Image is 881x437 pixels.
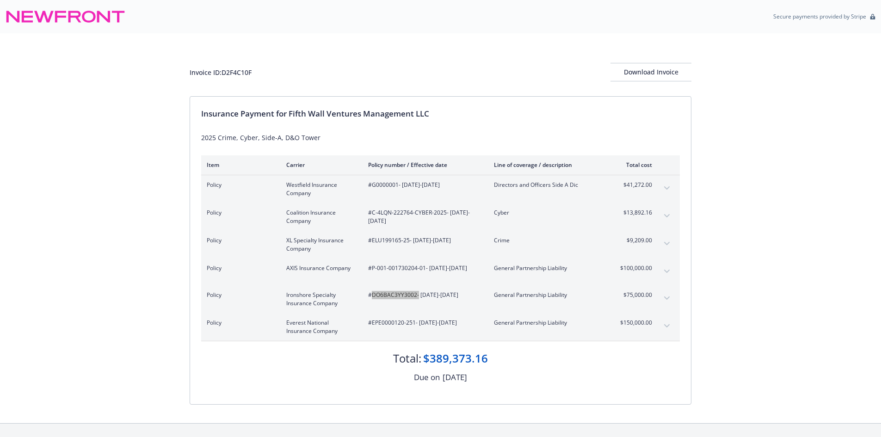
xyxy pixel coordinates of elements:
[201,313,680,341] div: PolicyEverest National Insurance Company#EPE0000120-251- [DATE]-[DATE]General Partnership Liabili...
[368,181,479,189] span: #G0000001 - [DATE]-[DATE]
[207,181,271,189] span: Policy
[494,236,603,245] span: Crime
[368,264,479,272] span: #P-001-001730204-01 - [DATE]-[DATE]
[368,319,479,327] span: #EPE0000120-251 - [DATE]-[DATE]
[617,161,652,169] div: Total cost
[286,181,353,197] span: Westfield Insurance Company
[368,209,479,225] span: #C-4LQN-222764-CYBER-2025 - [DATE]-[DATE]
[286,264,353,272] span: AXIS Insurance Company
[659,181,674,196] button: expand content
[201,285,680,313] div: PolicyIronshore Specialty Insurance Company#DO6BAC3YY3002- [DATE]-[DATE]General Partnership Liabi...
[207,264,271,272] span: Policy
[659,209,674,223] button: expand content
[659,264,674,279] button: expand content
[773,12,866,20] p: Secure payments provided by Stripe
[368,161,479,169] div: Policy number / Effective date
[286,291,353,308] span: Ironshore Specialty Insurance Company
[610,63,691,81] button: Download Invoice
[207,161,271,169] div: Item
[494,319,603,327] span: General Partnership Liability
[494,161,603,169] div: Line of coverage / description
[286,209,353,225] span: Coalition Insurance Company
[207,236,271,245] span: Policy
[659,291,674,306] button: expand content
[617,291,652,299] span: $75,000.00
[423,351,488,366] div: $389,373.16
[368,236,479,245] span: #ELU199165-25 - [DATE]-[DATE]
[286,319,353,335] span: Everest National Insurance Company
[201,175,680,203] div: PolicyWestfield Insurance Company#G0000001- [DATE]-[DATE]Directors and Officers Side A Dic$41,272...
[207,319,271,327] span: Policy
[201,203,680,231] div: PolicyCoalition Insurance Company#C-4LQN-222764-CYBER-2025- [DATE]-[DATE]Cyber$13,892.16expand co...
[659,319,674,333] button: expand content
[414,371,440,383] div: Due on
[286,161,353,169] div: Carrier
[393,351,421,366] div: Total:
[494,209,603,217] span: Cyber
[201,259,680,285] div: PolicyAXIS Insurance Company#P-001-001730204-01- [DATE]-[DATE]General Partnership Liability$100,0...
[617,181,652,189] span: $41,272.00
[286,236,353,253] span: XL Specialty Insurance Company
[190,68,252,77] div: Invoice ID: D2F4C10F
[201,231,680,259] div: PolicyXL Specialty Insurance Company#ELU199165-25- [DATE]-[DATE]Crime$9,209.00expand content
[494,181,603,189] span: Directors and Officers Side A Dic
[494,291,603,299] span: General Partnership Liability
[617,209,652,217] span: $13,892.16
[617,264,652,272] span: $100,000.00
[201,133,680,142] div: 2025 Crime, Cyber, Side-A, D&O Tower
[617,319,652,327] span: $150,000.00
[494,264,603,272] span: General Partnership Liability
[201,108,680,120] div: Insurance Payment for Fifth Wall Ventures Management LLC
[207,291,271,299] span: Policy
[443,371,467,383] div: [DATE]
[368,291,479,299] span: #DO6BAC3YY3002 - [DATE]-[DATE]
[659,236,674,251] button: expand content
[617,236,652,245] span: $9,209.00
[207,209,271,217] span: Policy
